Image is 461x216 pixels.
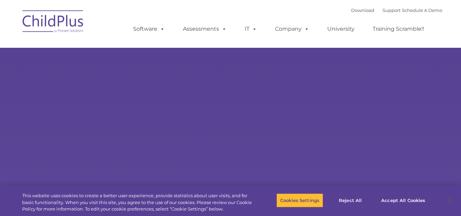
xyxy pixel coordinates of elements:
a: IT [238,22,264,36]
img: ChildPlus by Procare Solutions [19,5,87,40]
a: University [320,22,361,36]
button: Cookies Settings [276,193,323,207]
div: This website uses cookies to create a better user experience, provide statistics about user visit... [22,192,254,213]
a: Download [351,8,374,13]
button: Close [443,193,458,208]
font: | [351,8,442,13]
button: Reject All [329,193,372,207]
a: Software [126,22,172,36]
a: Assessments [176,22,233,36]
a: Company [268,22,316,36]
a: Schedule A Demo [402,8,442,13]
button: Accept All Cookies [377,193,429,207]
a: Training Scramble!! [366,22,431,36]
a: Support [383,8,401,13]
